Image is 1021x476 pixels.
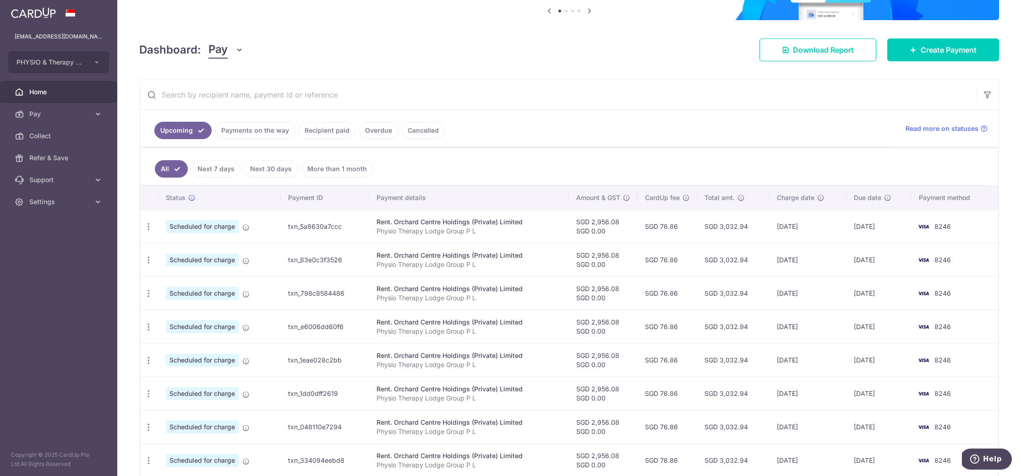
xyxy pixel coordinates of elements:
[281,210,369,243] td: txn_5a8630a7ccc
[299,122,355,139] a: Recipient paid
[846,410,912,444] td: [DATE]
[697,243,770,276] td: SGD 3,032.94
[166,220,239,233] span: Scheduled for charge
[369,186,569,210] th: Payment details
[166,320,239,333] span: Scheduled for charge
[934,256,951,264] span: 8246
[770,410,847,444] td: [DATE]
[770,243,847,276] td: [DATE]
[377,427,562,436] p: Physio Therapy Lodge Group P L
[914,254,933,265] img: Bank Card
[569,377,638,410] td: SGD 2,956.08 SGD 0.00
[846,210,912,243] td: [DATE]
[29,175,90,184] span: Support
[569,243,638,276] td: SGD 2,956.08 SGD 0.00
[569,310,638,343] td: SGD 2,956.08 SGD 0.00
[29,153,90,162] span: Refer & Save
[166,387,239,400] span: Scheduled for charge
[139,42,201,58] h4: Dashboard:
[140,80,977,109] input: Search by recipient name, payment id or reference
[191,160,240,178] a: Next 7 days
[777,193,814,202] span: Charge date
[770,276,847,310] td: [DATE]
[906,124,978,133] span: Read more on statuses
[934,323,951,330] span: 8246
[166,254,239,266] span: Scheduled for charge
[934,423,951,431] span: 8246
[29,87,90,97] span: Home
[770,377,847,410] td: [DATE]
[934,356,951,364] span: 8246
[281,377,369,410] td: txn_1dd0dff2619
[638,310,697,343] td: SGD 76.86
[846,377,912,410] td: [DATE]
[914,288,933,299] img: Bank Card
[377,360,562,369] p: Physio Therapy Lodge Group P L
[914,321,933,332] img: Bank Card
[921,44,977,55] span: Create Payment
[569,410,638,444] td: SGD 2,956.08 SGD 0.00
[377,217,562,227] div: Rent. Orchard Centre Holdings (Private) Limited
[569,276,638,310] td: SGD 2,956.08 SGD 0.00
[377,227,562,236] p: Physio Therapy Lodge Group P L
[887,38,999,61] a: Create Payment
[793,44,854,55] span: Download Report
[697,310,770,343] td: SGD 3,032.94
[697,410,770,444] td: SGD 3,032.94
[16,58,84,67] span: PHYSIO & Therapy Lodge Group Pte Ltd
[29,197,90,206] span: Settings
[704,193,735,202] span: Total amt.
[215,122,295,139] a: Payments on the way
[377,451,562,460] div: Rent. Orchard Centre Holdings (Private) Limited
[377,284,562,293] div: Rent. Orchard Centre Holdings (Private) Limited
[208,41,244,59] button: Pay
[281,186,369,210] th: Payment ID
[638,210,697,243] td: SGD 76.86
[759,38,876,61] a: Download Report
[914,221,933,232] img: Bank Card
[29,109,90,119] span: Pay
[934,222,951,230] span: 8246
[638,377,697,410] td: SGD 76.86
[166,354,239,367] span: Scheduled for charge
[638,243,697,276] td: SGD 76.86
[166,193,186,202] span: Status
[377,418,562,427] div: Rent. Orchard Centre Holdings (Private) Limited
[244,160,298,178] a: Next 30 days
[638,410,697,444] td: SGD 76.86
[281,310,369,343] td: txn_e6006dd60f6
[281,410,369,444] td: txn_048110e7294
[914,455,933,466] img: Bank Card
[697,276,770,310] td: SGD 3,032.94
[638,276,697,310] td: SGD 76.86
[281,243,369,276] td: txn_83e0c3f3526
[154,122,212,139] a: Upcoming
[15,32,103,41] p: [EMAIL_ADDRESS][DOMAIN_NAME]
[377,351,562,360] div: Rent. Orchard Centre Holdings (Private) Limited
[569,343,638,377] td: SGD 2,956.08 SGD 0.00
[934,389,951,397] span: 8246
[569,210,638,243] td: SGD 2,956.08 SGD 0.00
[155,160,188,178] a: All
[914,388,933,399] img: Bank Card
[377,327,562,336] p: Physio Therapy Lodge Group P L
[962,449,1012,471] iframe: Opens a widget where you can find more information
[301,160,373,178] a: More than 1 month
[377,460,562,470] p: Physio Therapy Lodge Group P L
[934,289,951,297] span: 8246
[359,122,398,139] a: Overdue
[377,293,562,303] p: Physio Therapy Lodge Group P L
[377,394,562,403] p: Physio Therapy Lodge Group P L
[166,287,239,300] span: Scheduled for charge
[645,193,680,202] span: CardUp fee
[11,7,56,18] img: CardUp
[697,377,770,410] td: SGD 3,032.94
[854,193,881,202] span: Due date
[906,124,988,133] a: Read more on statuses
[697,210,770,243] td: SGD 3,032.94
[29,131,90,141] span: Collect
[914,355,933,366] img: Bank Card
[576,193,620,202] span: Amount & GST
[377,260,562,269] p: Physio Therapy Lodge Group P L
